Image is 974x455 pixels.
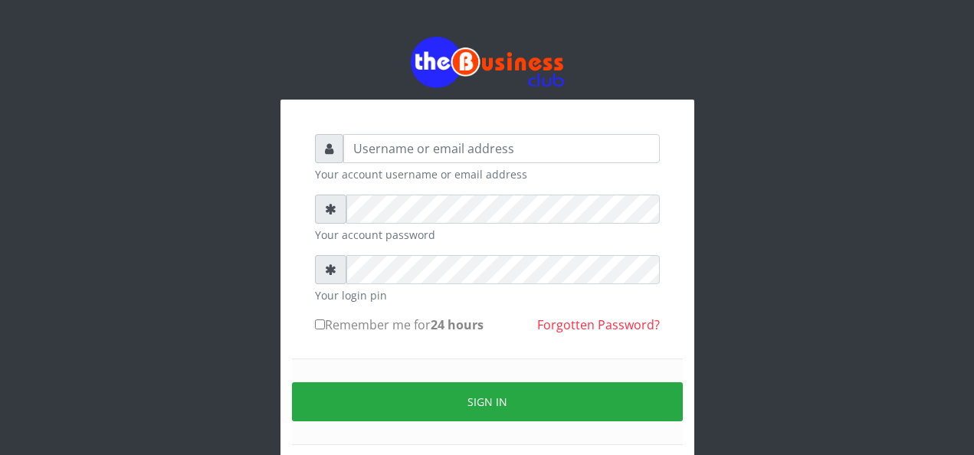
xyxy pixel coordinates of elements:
input: Username or email address [343,134,660,163]
small: Your account username or email address [315,166,660,182]
input: Remember me for24 hours [315,319,325,329]
label: Remember me for [315,316,484,334]
a: Forgotten Password? [537,316,660,333]
small: Your login pin [315,287,660,303]
b: 24 hours [431,316,484,333]
small: Your account password [315,227,660,243]
button: Sign in [292,382,683,421]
